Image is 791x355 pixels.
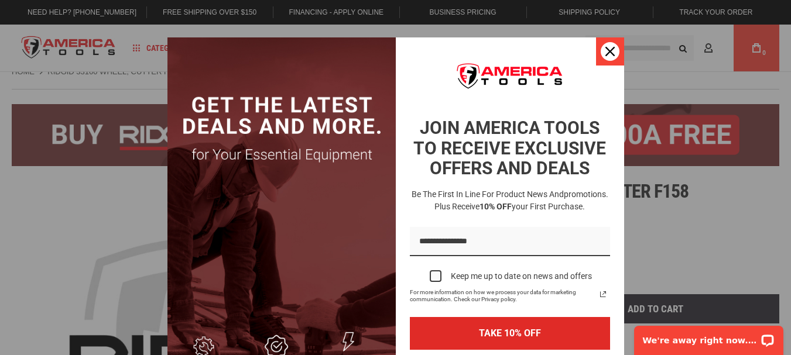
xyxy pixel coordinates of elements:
svg: link icon [596,287,610,301]
strong: JOIN AMERICA TOOLS TO RECEIVE EXCLUSIVE OFFERS AND DEALS [413,118,606,178]
input: Email field [410,227,610,257]
svg: close icon [605,47,615,56]
span: For more information on how we process your data for marketing communication. Check our Privacy p... [410,289,596,303]
button: Close [596,37,624,66]
strong: 10% OFF [480,202,512,211]
h3: Be the first in line for product news and [408,188,612,213]
iframe: LiveChat chat widget [626,318,791,355]
button: TAKE 10% OFF [410,317,610,349]
a: Read our Privacy Policy [596,287,610,301]
span: promotions. Plus receive your first purchase. [434,189,608,211]
div: Keep me up to date on news and offers [451,271,592,281]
